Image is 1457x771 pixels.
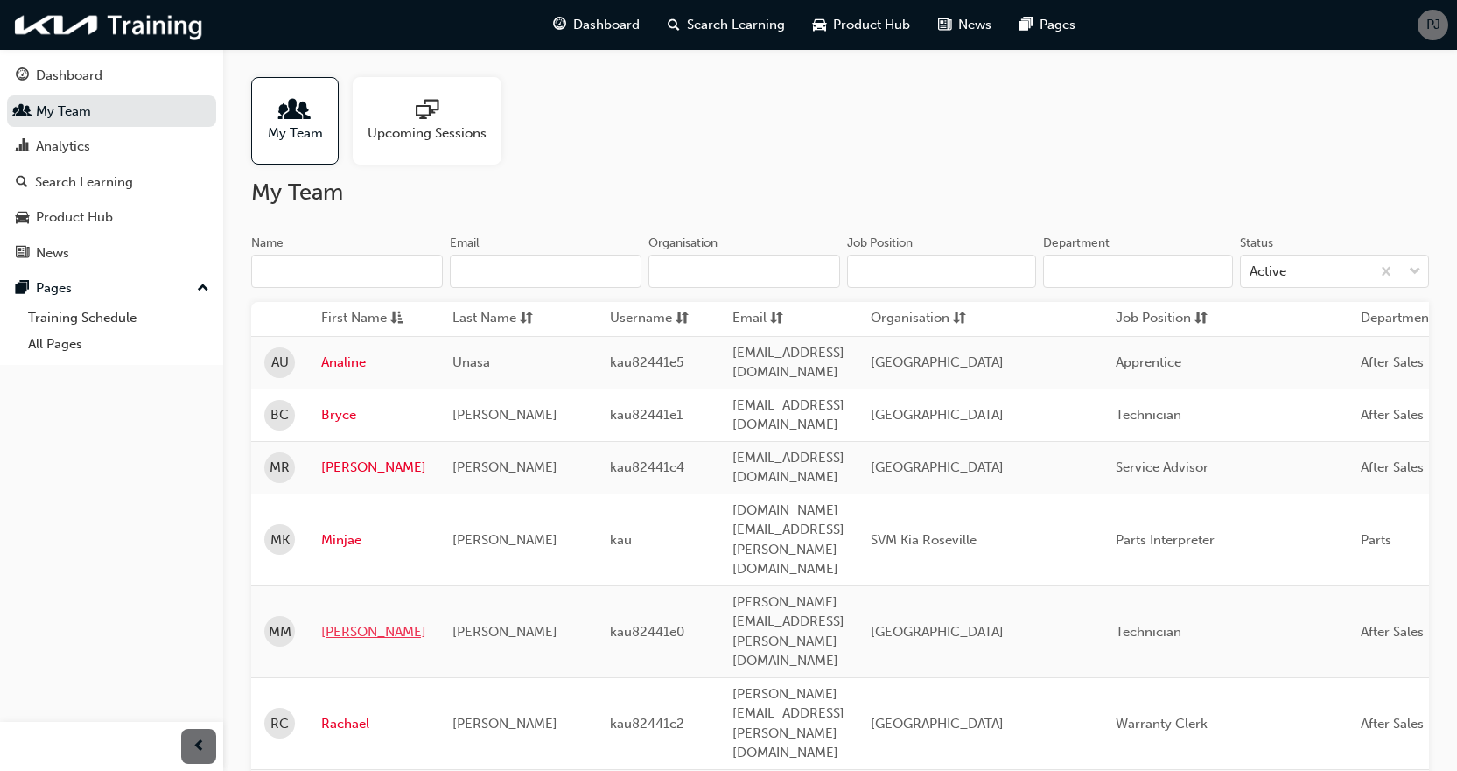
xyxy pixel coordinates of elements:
[321,353,426,373] a: Analine
[197,277,209,300] span: up-icon
[321,622,426,642] a: [PERSON_NAME]
[1116,459,1208,475] span: Service Advisor
[610,354,683,370] span: kau82441e5
[271,353,289,373] span: AU
[452,354,490,370] span: Unasa
[732,308,767,330] span: Email
[269,622,291,642] span: MM
[36,278,72,298] div: Pages
[732,594,844,669] span: [PERSON_NAME][EMAIL_ADDRESS][PERSON_NAME][DOMAIN_NAME]
[1116,624,1181,640] span: Technician
[553,14,566,36] span: guage-icon
[1116,407,1181,423] span: Technician
[871,459,1004,475] span: [GEOGRAPHIC_DATA]
[268,123,323,144] span: My Team
[871,624,1004,640] span: [GEOGRAPHIC_DATA]
[1116,308,1191,330] span: Job Position
[770,308,783,330] span: sorting-icon
[871,354,1004,370] span: [GEOGRAPHIC_DATA]
[610,407,683,423] span: kau82441e1
[321,405,426,425] a: Bryce
[16,68,29,84] span: guage-icon
[1005,7,1089,43] a: pages-iconPages
[9,7,210,43] img: kia-training
[7,130,216,163] a: Analytics
[847,235,913,252] div: Job Position
[732,397,844,433] span: [EMAIL_ADDRESS][DOMAIN_NAME]
[1361,532,1391,548] span: Parts
[16,104,29,120] span: people-icon
[1361,716,1424,732] span: After Sales
[1116,716,1208,732] span: Warranty Clerk
[732,686,844,761] span: [PERSON_NAME][EMAIL_ADDRESS][PERSON_NAME][DOMAIN_NAME]
[368,123,487,144] span: Upcoming Sessions
[36,207,113,228] div: Product Hub
[193,736,206,758] span: prev-icon
[1409,261,1421,284] span: down-icon
[610,308,672,330] span: Username
[251,179,1429,207] h2: My Team
[1116,308,1212,330] button: Job Positionsorting-icon
[416,99,438,123] span: sessionType_ONLINE_URL-icon
[1361,308,1457,330] button: Departmentsorting-icon
[520,308,533,330] span: sorting-icon
[251,77,353,165] a: My Team
[1361,459,1424,475] span: After Sales
[270,714,289,734] span: RC
[648,235,718,252] div: Organisation
[1361,308,1433,330] span: Department
[1116,532,1215,548] span: Parts Interpreter
[452,407,557,423] span: [PERSON_NAME]
[610,308,706,330] button: Usernamesorting-icon
[648,255,840,288] input: Organisation
[871,308,949,330] span: Organisation
[251,235,284,252] div: Name
[539,7,654,43] a: guage-iconDashboard
[610,624,684,640] span: kau82441e0
[7,272,216,305] button: Pages
[958,15,991,35] span: News
[1040,15,1075,35] span: Pages
[732,450,844,486] span: [EMAIL_ADDRESS][DOMAIN_NAME]
[452,308,516,330] span: Last Name
[610,716,684,732] span: kau82441c2
[732,308,829,330] button: Emailsorting-icon
[938,14,951,36] span: news-icon
[1116,354,1181,370] span: Apprentice
[16,281,29,297] span: pages-icon
[21,305,216,332] a: Training Schedule
[7,60,216,92] a: Dashboard
[871,407,1004,423] span: [GEOGRAPHIC_DATA]
[321,714,426,734] a: Rachael
[1240,235,1273,252] div: Status
[321,308,417,330] button: First Nameasc-icon
[7,166,216,199] a: Search Learning
[871,532,977,548] span: SVM Kia Roseville
[847,255,1036,288] input: Job Position
[654,7,799,43] a: search-iconSearch Learning
[16,175,28,191] span: search-icon
[16,210,29,226] span: car-icon
[924,7,1005,43] a: news-iconNews
[284,99,306,123] span: people-icon
[452,532,557,548] span: [PERSON_NAME]
[1361,407,1424,423] span: After Sales
[36,66,102,86] div: Dashboard
[1426,15,1440,35] span: PJ
[36,243,69,263] div: News
[251,255,443,288] input: Name
[35,172,133,193] div: Search Learning
[390,308,403,330] span: asc-icon
[452,716,557,732] span: [PERSON_NAME]
[7,237,216,270] a: News
[1043,235,1110,252] div: Department
[450,255,641,288] input: Email
[452,624,557,640] span: [PERSON_NAME]
[1250,262,1286,282] div: Active
[450,235,480,252] div: Email
[321,530,426,550] a: Minjae
[813,14,826,36] span: car-icon
[270,458,290,478] span: MR
[16,139,29,155] span: chart-icon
